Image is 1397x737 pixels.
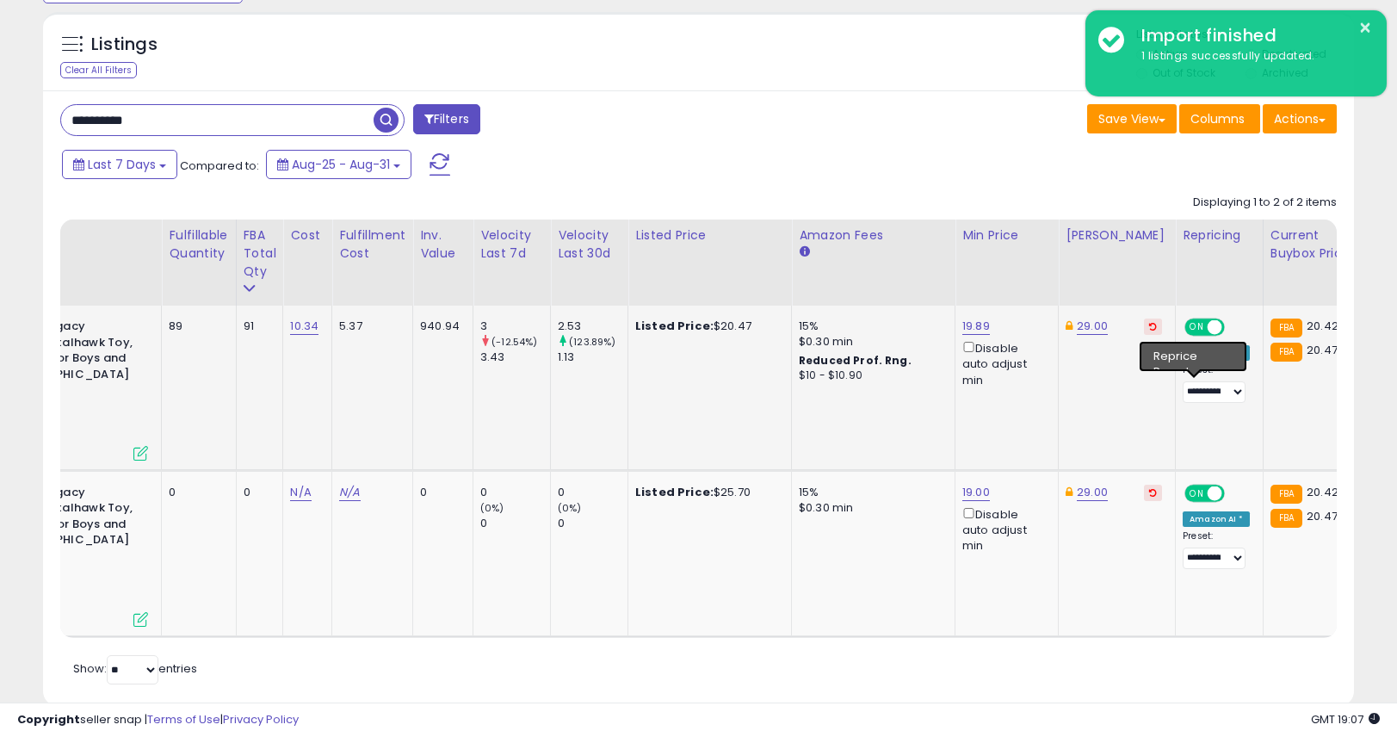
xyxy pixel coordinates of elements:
[480,485,550,500] div: 0
[1190,110,1245,127] span: Columns
[558,485,627,500] div: 0
[962,505,1045,554] div: Disable auto adjust min
[223,711,299,728] a: Privacy Policy
[413,104,480,134] button: Filters
[558,501,582,515] small: (0%)
[91,33,158,57] h5: Listings
[799,319,942,334] div: 15%
[1270,343,1302,362] small: FBA
[491,335,537,349] small: (-12.54%)
[799,226,948,245] div: Amazon Fees
[290,484,311,501] a: N/A
[244,319,270,334] div: 91
[1270,509,1302,528] small: FBA
[17,711,80,728] strong: Copyright
[1263,104,1337,133] button: Actions
[1183,530,1250,569] div: Preset:
[1186,486,1208,500] span: ON
[1128,23,1374,48] div: Import finished
[558,319,627,334] div: 2.53
[635,226,784,245] div: Listed Price
[290,318,318,335] a: 10.34
[17,712,299,728] div: seller snap | |
[1186,320,1208,335] span: ON
[1066,226,1168,245] div: [PERSON_NAME]
[73,660,197,677] span: Show: entries
[799,500,942,516] div: $0.30 min
[480,350,550,365] div: 3.43
[292,156,390,173] span: Aug-25 - Aug-31
[1183,364,1250,403] div: Preset:
[558,516,627,531] div: 0
[799,245,809,260] small: Amazon Fees.
[266,150,411,179] button: Aug-25 - Aug-31
[1183,226,1256,245] div: Repricing
[1077,318,1108,335] a: 29.00
[339,226,405,263] div: Fulfillment Cost
[799,368,942,383] div: $10 - $10.90
[480,319,550,334] div: 3
[1311,711,1380,728] span: 2025-09-10 19:07 GMT
[1183,345,1250,361] div: Amazon AI *
[169,319,222,334] div: 89
[635,318,714,334] b: Listed Price:
[962,338,1045,388] div: Disable auto adjust min
[169,485,222,500] div: 0
[1270,319,1302,338] small: FBA
[147,711,220,728] a: Terms of Use
[1307,508,1338,524] span: 20.47
[169,226,228,263] div: Fulfillable Quantity
[62,150,177,179] button: Last 7 Days
[1222,320,1250,335] span: OFF
[1193,195,1337,211] div: Displaying 1 to 2 of 2 items
[60,62,137,78] div: Clear All Filters
[1183,511,1250,527] div: Amazon AI *
[635,485,778,500] div: $25.70
[962,226,1051,245] div: Min Price
[1307,484,1338,500] span: 20.42
[290,226,325,245] div: Cost
[799,353,912,368] b: Reduced Prof. Rng.
[799,485,942,500] div: 15%
[1222,486,1250,500] span: OFF
[1077,484,1108,501] a: 29.00
[962,318,990,335] a: 19.89
[1270,226,1359,263] div: Current Buybox Price
[1307,342,1338,358] span: 20.47
[1358,17,1372,39] button: ×
[420,485,460,500] div: 0
[88,156,156,173] span: Last 7 Days
[420,319,460,334] div: 940.94
[339,484,360,501] a: N/A
[1179,104,1260,133] button: Columns
[1270,485,1302,504] small: FBA
[480,516,550,531] div: 0
[1307,318,1338,334] span: 20.42
[180,158,259,174] span: Compared to:
[558,226,621,263] div: Velocity Last 30d
[962,484,990,501] a: 19.00
[1087,104,1177,133] button: Save View
[569,335,615,349] small: (123.89%)
[339,319,399,334] div: 5.37
[420,226,466,263] div: Inv. value
[799,334,942,350] div: $0.30 min
[480,501,504,515] small: (0%)
[1128,48,1374,65] div: 1 listings successfully updated.
[244,485,270,500] div: 0
[635,319,778,334] div: $20.47
[558,350,627,365] div: 1.13
[244,226,276,281] div: FBA Total Qty
[635,484,714,500] b: Listed Price:
[480,226,543,263] div: Velocity Last 7d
